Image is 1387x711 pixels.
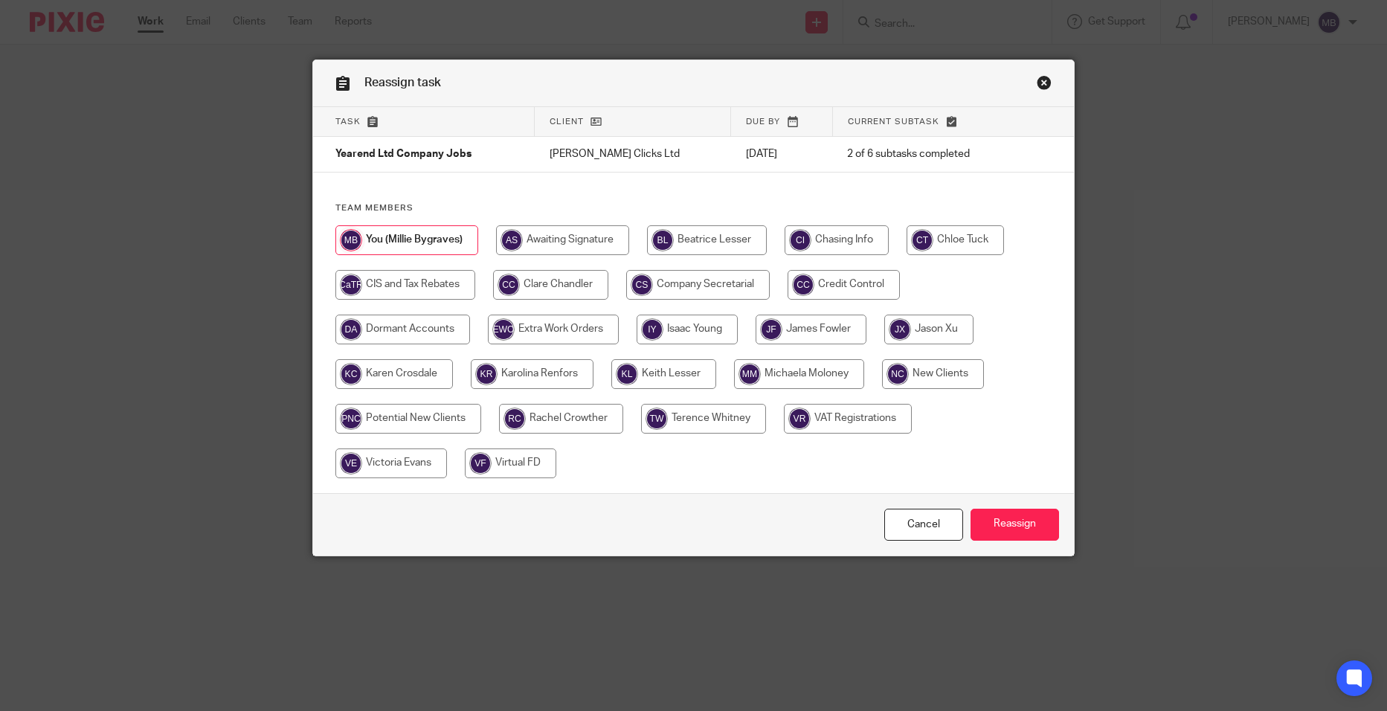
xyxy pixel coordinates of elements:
p: [DATE] [746,147,817,161]
span: Due by [746,118,780,126]
h4: Team members [335,202,1052,214]
a: Close this dialog window [884,509,963,541]
span: Task [335,118,361,126]
input: Reassign [971,509,1059,541]
span: Yearend Ltd Company Jobs [335,149,472,160]
a: Close this dialog window [1037,75,1052,95]
span: Reassign task [364,77,441,89]
span: Current subtask [848,118,939,126]
span: Client [550,118,584,126]
p: [PERSON_NAME] Clicks Ltd [550,147,716,161]
td: 2 of 6 subtasks completed [832,137,1020,173]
